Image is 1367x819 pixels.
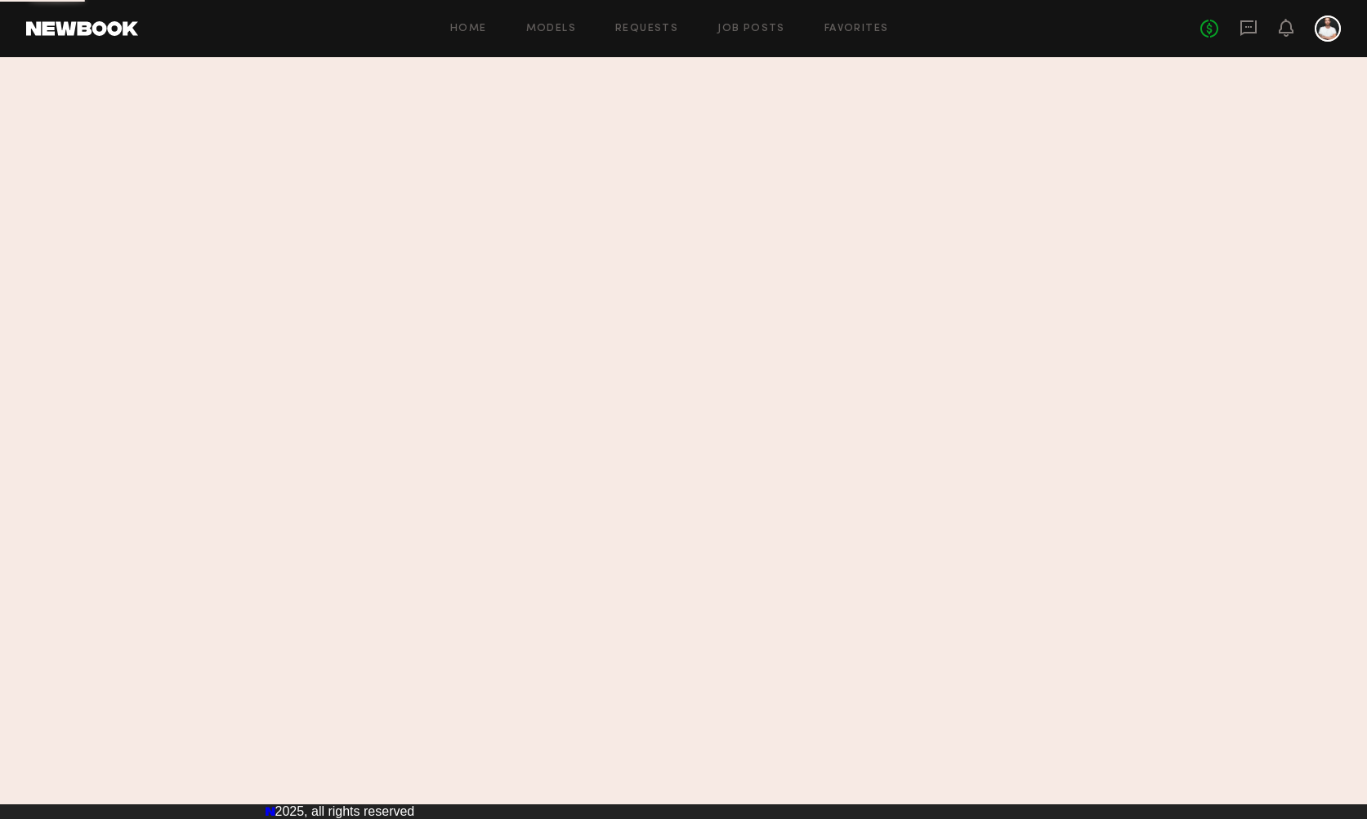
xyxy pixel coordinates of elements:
[824,24,889,34] a: Favorites
[717,24,785,34] a: Job Posts
[615,24,678,34] a: Requests
[1315,16,1341,42] a: B
[450,24,487,34] a: Home
[526,24,576,34] a: Models
[275,804,415,818] span: 2025, all rights reserved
